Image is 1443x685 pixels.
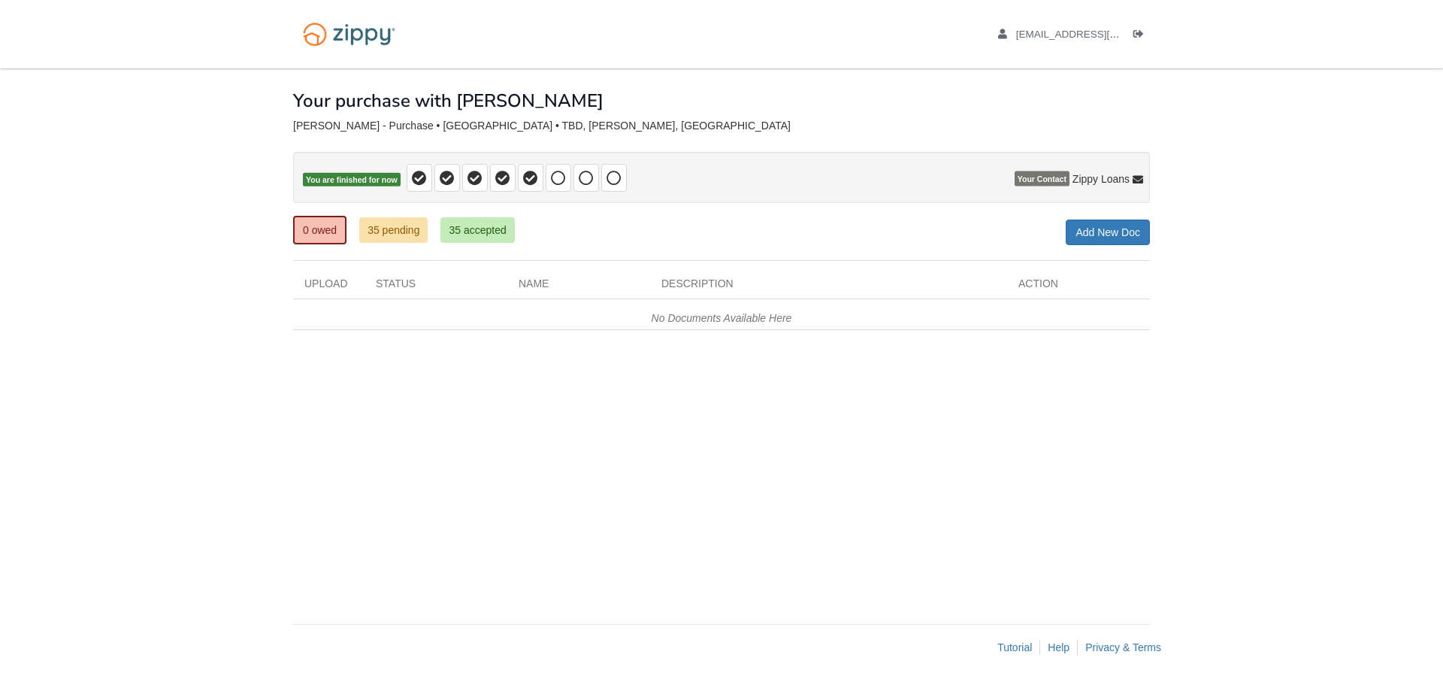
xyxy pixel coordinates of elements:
[998,29,1188,44] a: edit profile
[303,173,401,187] span: You are finished for now
[359,217,428,243] a: 35 pending
[440,217,514,243] a: 35 accepted
[293,120,1150,132] div: [PERSON_NAME] - Purchase • [GEOGRAPHIC_DATA] • TBD, [PERSON_NAME], [GEOGRAPHIC_DATA]
[1085,641,1161,653] a: Privacy & Terms
[293,216,346,244] a: 0 owed
[293,91,604,111] h1: Your purchase with [PERSON_NAME]
[293,15,405,53] img: Logo
[997,641,1032,653] a: Tutorial
[1133,29,1150,44] a: Log out
[652,312,792,324] em: No Documents Available Here
[507,276,650,299] div: Name
[1072,171,1130,186] span: Zippy Loans
[1016,29,1188,40] span: ajakkcarr@gmail.com
[650,276,1007,299] div: Description
[1048,641,1069,653] a: Help
[365,276,507,299] div: Status
[1007,276,1150,299] div: Action
[1015,171,1069,186] span: Your Contact
[1066,220,1150,245] a: Add New Doc
[293,276,365,299] div: Upload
